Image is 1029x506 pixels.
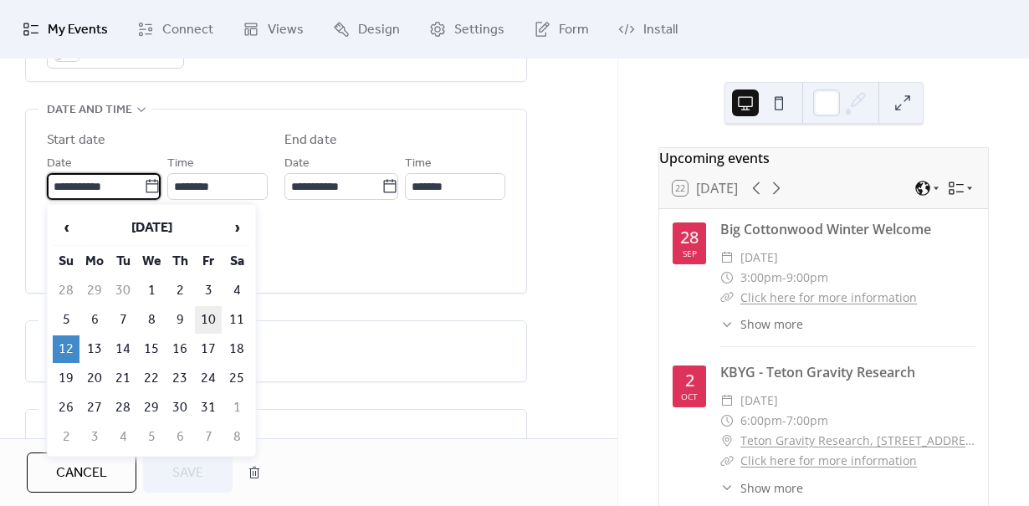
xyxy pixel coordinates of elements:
[195,394,222,422] td: 31
[195,277,222,304] td: 3
[138,423,165,451] td: 5
[740,289,917,305] a: Click here for more information
[786,411,828,431] span: 7:00pm
[559,20,589,40] span: Form
[720,431,734,451] div: ​
[720,315,734,333] div: ​
[320,7,412,52] a: Design
[81,423,108,451] td: 3
[680,229,699,246] div: 28
[720,248,734,268] div: ​
[195,423,222,451] td: 7
[720,479,734,497] div: ​
[720,288,734,308] div: ​
[166,335,193,363] td: 16
[683,249,697,258] div: Sep
[224,211,249,244] span: ›
[138,306,165,334] td: 8
[81,306,108,334] td: 6
[720,391,734,411] div: ​
[659,148,988,168] div: Upcoming events
[782,411,786,431] span: -
[53,277,79,304] td: 28
[166,394,193,422] td: 30
[110,394,136,422] td: 28
[138,248,165,275] th: We
[47,154,72,174] span: Date
[53,423,79,451] td: 2
[223,423,250,451] td: 8
[56,463,107,483] span: Cancel
[223,394,250,422] td: 1
[358,20,400,40] span: Design
[110,306,136,334] td: 7
[166,423,193,451] td: 6
[720,315,803,333] button: ​Show more
[81,394,108,422] td: 27
[53,365,79,392] td: 19
[27,452,136,493] button: Cancel
[195,248,222,275] th: Fr
[48,20,108,40] span: My Events
[53,335,79,363] td: 12
[81,365,108,392] td: 20
[740,411,782,431] span: 6:00pm
[166,277,193,304] td: 2
[720,268,734,288] div: ​
[54,211,79,244] span: ‹
[720,479,803,497] button: ​Show more
[125,7,226,52] a: Connect
[720,451,734,471] div: ​
[166,306,193,334] td: 9
[110,423,136,451] td: 4
[110,277,136,304] td: 30
[167,154,194,174] span: Time
[138,335,165,363] td: 15
[454,20,504,40] span: Settings
[53,248,79,275] th: Su
[81,277,108,304] td: 29
[740,452,917,468] a: Click here for more information
[166,248,193,275] th: Th
[720,220,931,238] a: Big Cottonwood Winter Welcome
[230,7,316,52] a: Views
[223,365,250,392] td: 25
[223,248,250,275] th: Sa
[195,306,222,334] td: 10
[782,268,786,288] span: -
[81,335,108,363] td: 13
[53,306,79,334] td: 5
[47,100,132,120] span: Date and time
[643,20,678,40] span: Install
[138,365,165,392] td: 22
[284,154,310,174] span: Date
[720,411,734,431] div: ​
[195,335,222,363] td: 17
[786,268,828,288] span: 9:00pm
[417,7,517,52] a: Settings
[685,372,694,389] div: 2
[720,363,915,381] a: KBYG - Teton Gravity Research
[740,248,778,268] span: [DATE]
[138,394,165,422] td: 29
[81,210,222,246] th: [DATE]
[138,277,165,304] td: 1
[223,335,250,363] td: 18
[740,268,782,288] span: 3:00pm
[10,7,120,52] a: My Events
[162,20,213,40] span: Connect
[606,7,690,52] a: Install
[47,130,105,151] div: Start date
[223,306,250,334] td: 11
[110,335,136,363] td: 14
[53,394,79,422] td: 26
[740,391,778,411] span: [DATE]
[405,154,432,174] span: Time
[740,315,803,333] span: Show more
[521,7,602,52] a: Form
[740,479,803,497] span: Show more
[195,365,222,392] td: 24
[284,130,337,151] div: End date
[110,248,136,275] th: Tu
